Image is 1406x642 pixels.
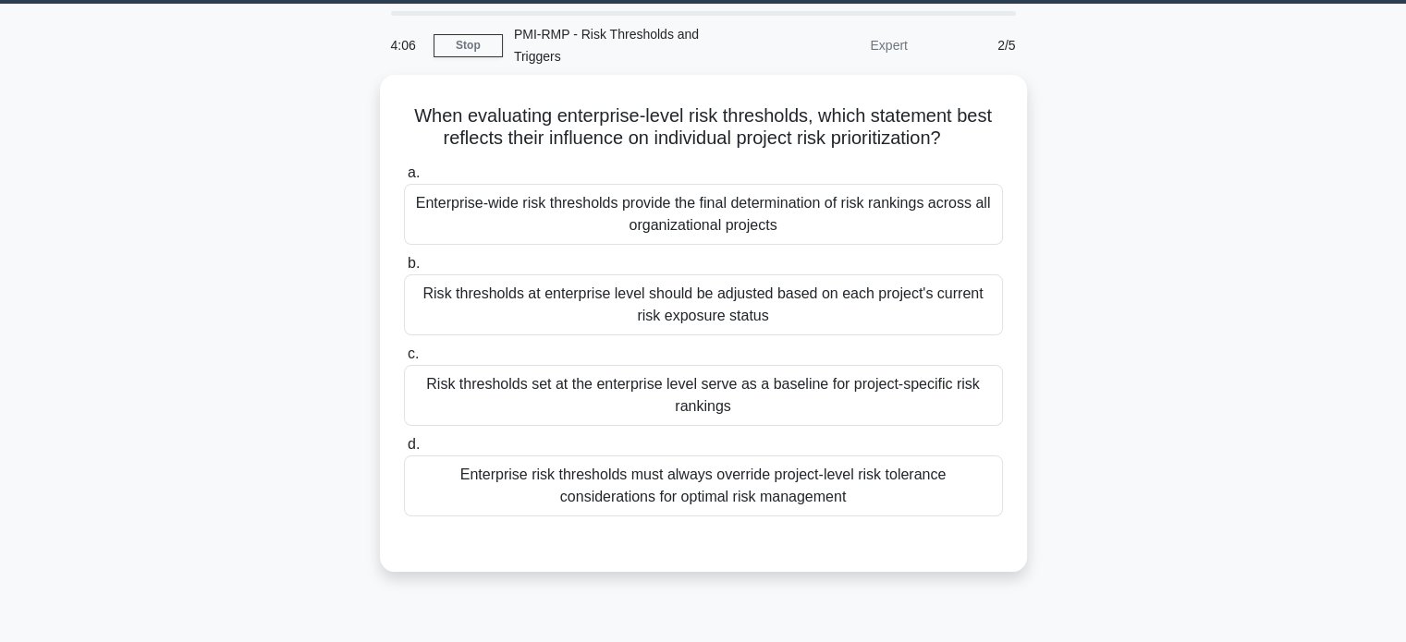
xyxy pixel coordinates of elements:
[408,345,419,361] span: c.
[408,436,420,452] span: d.
[503,16,757,75] div: PMI-RMP - Risk Thresholds and Triggers
[408,255,420,271] span: b.
[408,164,420,180] span: a.
[919,27,1027,64] div: 2/5
[380,27,434,64] div: 4:06
[404,274,1003,335] div: Risk thresholds at enterprise level should be adjusted based on each project's current risk expos...
[404,365,1003,426] div: Risk thresholds set at the enterprise level serve as a baseline for project-specific risk rankings
[404,184,1003,245] div: Enterprise-wide risk thresholds provide the final determination of risk rankings across all organ...
[402,104,1005,151] h5: When evaluating enterprise-level risk thresholds, which statement best reflects their influence o...
[757,27,919,64] div: Expert
[434,34,503,57] a: Stop
[404,455,1003,516] div: Enterprise risk thresholds must always override project-level risk tolerance considerations for o...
